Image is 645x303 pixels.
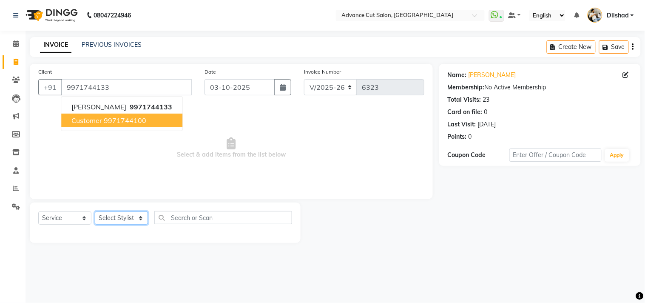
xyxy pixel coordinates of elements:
[605,149,629,162] button: Apply
[205,68,216,76] label: Date
[71,103,126,111] span: [PERSON_NAME]
[104,116,146,125] ngb-highlight: 9971744100
[38,106,424,191] span: Select & add items from the list below
[509,149,602,162] input: Enter Offer / Coupon Code
[607,11,629,20] span: Dilshad
[448,120,476,129] div: Last Visit:
[40,37,71,53] a: INVOICE
[94,3,131,27] b: 08047224946
[38,79,62,95] button: +91
[38,68,52,76] label: Client
[478,120,496,129] div: [DATE]
[448,83,632,92] div: No Active Membership
[22,3,80,27] img: logo
[588,8,602,23] img: Dilshad
[130,103,172,111] span: 9971744133
[448,132,467,141] div: Points:
[448,71,467,80] div: Name:
[448,151,509,160] div: Coupon Code
[61,79,192,95] input: Search by Name/Mobile/Email/Code
[469,132,472,141] div: 0
[484,108,488,117] div: 0
[599,40,629,54] button: Save
[469,71,516,80] a: [PERSON_NAME]
[304,68,341,76] label: Invoice Number
[448,108,483,117] div: Card on file:
[483,95,490,104] div: 23
[154,211,292,224] input: Search or Scan
[71,116,102,125] span: customer
[448,83,485,92] div: Membership:
[547,40,596,54] button: Create New
[448,95,481,104] div: Total Visits:
[82,41,142,49] a: PREVIOUS INVOICES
